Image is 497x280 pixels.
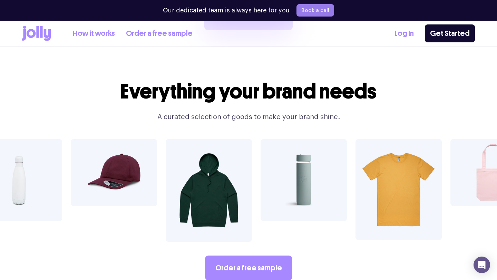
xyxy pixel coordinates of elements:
[163,6,290,15] p: Our dedicated team is always here for you
[126,28,193,39] a: Order a free sample
[116,112,381,123] p: A curated selection of goods to make your brand shine.
[425,24,475,42] a: Get Started
[394,28,414,39] a: Log In
[296,4,334,17] button: Book a call
[73,28,115,39] a: How it works
[474,257,490,273] div: Open Intercom Messenger
[116,80,381,103] h2: Everything your brand needs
